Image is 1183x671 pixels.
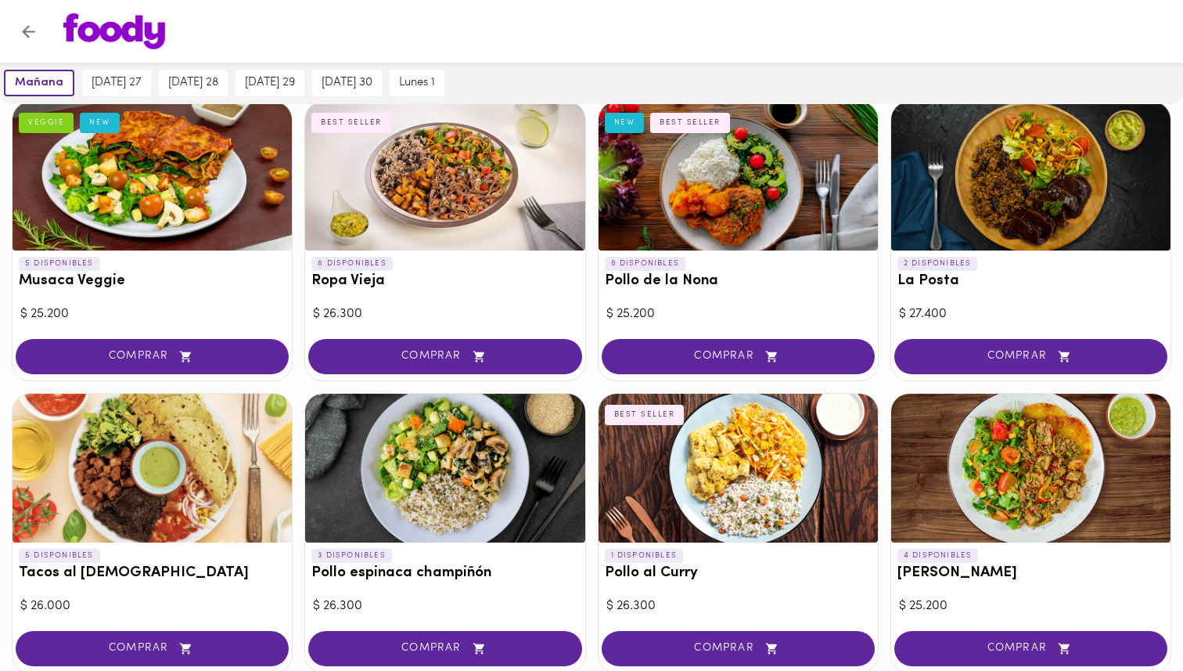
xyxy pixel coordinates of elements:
[168,76,218,90] span: [DATE] 28
[894,631,1167,666] button: COMPRAR
[606,597,870,615] div: $ 26.300
[305,394,584,543] div: Pollo espinaca champiñón
[4,70,74,96] button: mañana
[35,350,269,363] span: COMPRAR
[605,549,684,563] p: 1 DISPONIBLES
[599,394,878,543] div: Pollo al Curry
[605,405,685,425] div: BEST SELLER
[308,339,581,374] button: COMPRAR
[328,642,562,655] span: COMPRAR
[311,549,392,563] p: 3 DISPONIBLES
[899,597,1163,615] div: $ 25.200
[605,273,872,290] h3: Pollo de la Nona
[605,257,686,271] p: 8 DISPONIBLES
[897,549,979,563] p: 4 DISPONIBLES
[897,565,1164,582] h3: [PERSON_NAME]
[899,305,1163,323] div: $ 27.400
[621,642,855,655] span: COMPRAR
[20,597,284,615] div: $ 26.000
[92,76,142,90] span: [DATE] 27
[82,70,151,96] button: [DATE] 27
[19,565,286,582] h3: Tacos al [DEMOGRAPHIC_DATA]
[20,305,284,323] div: $ 25.200
[15,76,63,90] span: mañana
[13,394,292,543] div: Tacos al Pastor
[80,113,120,133] div: NEW
[891,102,1170,251] div: La Posta
[245,76,295,90] span: [DATE] 29
[159,70,228,96] button: [DATE] 28
[19,113,74,133] div: VEGGIE
[894,339,1167,374] button: COMPRAR
[311,257,393,271] p: 8 DISPONIBLES
[19,273,286,290] h3: Musaca Veggie
[313,305,577,323] div: $ 26.300
[13,102,292,251] div: Musaca Veggie
[605,113,645,133] div: NEW
[399,76,435,90] span: lunes 1
[16,339,289,374] button: COMPRAR
[311,565,578,582] h3: Pollo espinaca champiñón
[312,70,382,96] button: [DATE] 30
[311,273,578,290] h3: Ropa Vieja
[602,631,875,666] button: COMPRAR
[621,350,855,363] span: COMPRAR
[308,631,581,666] button: COMPRAR
[891,394,1170,543] div: Arroz chaufa
[35,642,269,655] span: COMPRAR
[605,565,872,582] h3: Pollo al Curry
[897,257,978,271] p: 2 DISPONIBLES
[599,102,878,251] div: Pollo de la Nona
[19,257,100,271] p: 5 DISPONIBLES
[602,339,875,374] button: COMPRAR
[650,113,730,133] div: BEST SELLER
[606,305,870,323] div: $ 25.200
[16,631,289,666] button: COMPRAR
[305,102,584,251] div: Ropa Vieja
[63,13,165,49] img: logo.png
[390,70,444,96] button: lunes 1
[328,350,562,363] span: COMPRAR
[313,597,577,615] div: $ 26.300
[311,113,391,133] div: BEST SELLER
[9,13,48,51] button: Volver
[236,70,304,96] button: [DATE] 29
[914,642,1148,655] span: COMPRAR
[1092,580,1167,655] iframe: Messagebird Livechat Widget
[322,76,372,90] span: [DATE] 30
[19,549,100,563] p: 5 DISPONIBLES
[914,350,1148,363] span: COMPRAR
[897,273,1164,290] h3: La Posta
